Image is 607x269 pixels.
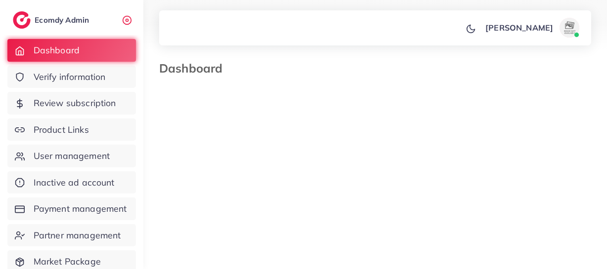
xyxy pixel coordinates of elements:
a: Verify information [7,66,136,88]
a: Review subscription [7,92,136,115]
span: Review subscription [34,97,116,110]
h3: Dashboard [159,61,230,76]
span: Payment management [34,202,127,215]
span: Verify information [34,71,106,83]
span: Inactive ad account [34,176,115,189]
a: logoEcomdy Admin [13,11,91,29]
a: Product Links [7,118,136,141]
h2: Ecomdy Admin [35,15,91,25]
span: Dashboard [34,44,80,57]
p: [PERSON_NAME] [485,22,553,34]
span: Partner management [34,229,121,242]
img: logo [13,11,31,29]
a: User management [7,145,136,167]
a: Inactive ad account [7,171,136,194]
a: [PERSON_NAME]avatar [480,18,583,38]
span: User management [34,150,110,162]
span: Product Links [34,123,89,136]
span: Market Package [34,255,101,268]
a: Payment management [7,197,136,220]
a: Dashboard [7,39,136,62]
img: avatar [560,18,579,38]
a: Partner management [7,224,136,247]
